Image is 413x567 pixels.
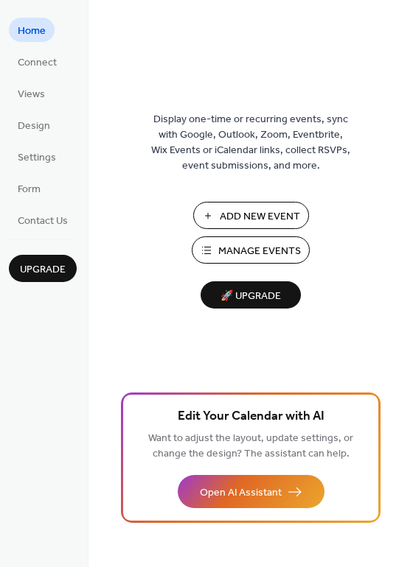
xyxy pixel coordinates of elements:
[9,18,55,42] a: Home
[9,49,66,74] a: Connect
[18,214,68,229] span: Contact Us
[9,144,65,169] a: Settings
[9,176,49,200] a: Form
[178,406,324,427] span: Edit Your Calendar with AI
[200,485,282,501] span: Open AI Assistant
[9,255,77,282] button: Upgrade
[18,119,50,134] span: Design
[18,24,46,39] span: Home
[9,81,54,105] a: Views
[220,209,300,225] span: Add New Event
[193,202,309,229] button: Add New Event
[18,182,41,197] span: Form
[201,281,301,309] button: 🚀 Upgrade
[9,208,77,232] a: Contact Us
[20,262,66,278] span: Upgrade
[209,286,292,306] span: 🚀 Upgrade
[151,112,350,174] span: Display one-time or recurring events, sync with Google, Outlook, Zoom, Eventbrite, Wix Events or ...
[148,429,353,464] span: Want to adjust the layout, update settings, or change the design? The assistant can help.
[192,236,310,264] button: Manage Events
[18,87,45,102] span: Views
[18,150,56,166] span: Settings
[9,113,59,137] a: Design
[218,244,301,259] span: Manage Events
[18,55,57,71] span: Connect
[178,475,324,508] button: Open AI Assistant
